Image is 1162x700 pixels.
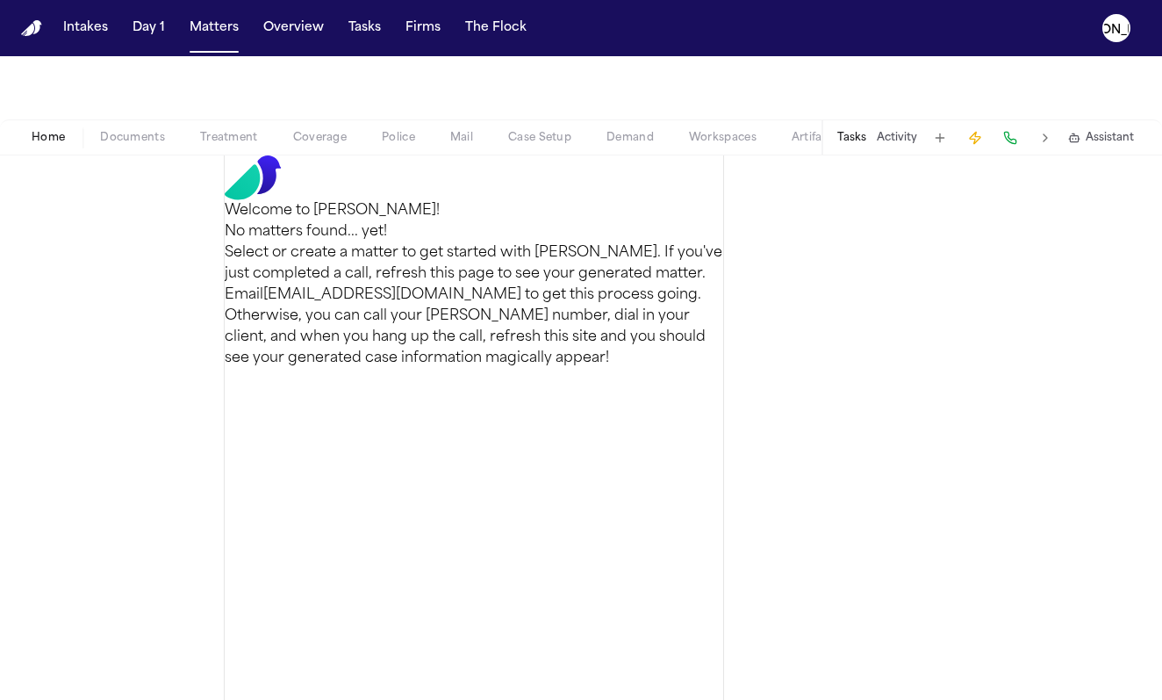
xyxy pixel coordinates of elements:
button: Assistant [1068,131,1134,145]
button: Firms [398,12,448,44]
span: Coverage [293,131,347,145]
button: Make a Call [998,126,1022,150]
span: Case Setup [508,131,571,145]
button: Intakes [56,12,115,44]
button: Overview [256,12,331,44]
p: Email to get this process going. Otherwise, you can call your [PERSON_NAME] number, dial in your ... [225,285,723,369]
span: Artifacts [792,131,839,145]
a: Home [21,20,42,37]
span: Workspaces [689,131,757,145]
button: The Flock [458,12,534,44]
button: Matters [183,12,246,44]
button: Tasks [341,12,388,44]
span: Documents [100,131,165,145]
h3: No matters found... yet! [225,221,723,242]
span: Police [382,131,415,145]
button: Day 1 [126,12,172,44]
a: [EMAIL_ADDRESS][DOMAIN_NAME] [263,288,521,302]
span: Demand [606,131,654,145]
button: Tasks [837,131,866,145]
img: Finch Logo [21,20,42,37]
h1: Welcome to [PERSON_NAME]! [225,200,723,221]
span: Assistant [1086,131,1134,145]
span: Home [32,131,65,145]
button: Add Task [928,126,952,150]
button: Activity [877,131,917,145]
span: Treatment [200,131,258,145]
p: Select or create a matter to get started with [PERSON_NAME]. If you've just completed a call, ref... [225,242,723,285]
button: Create Immediate Task [963,126,987,150]
span: Mail [450,131,473,145]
